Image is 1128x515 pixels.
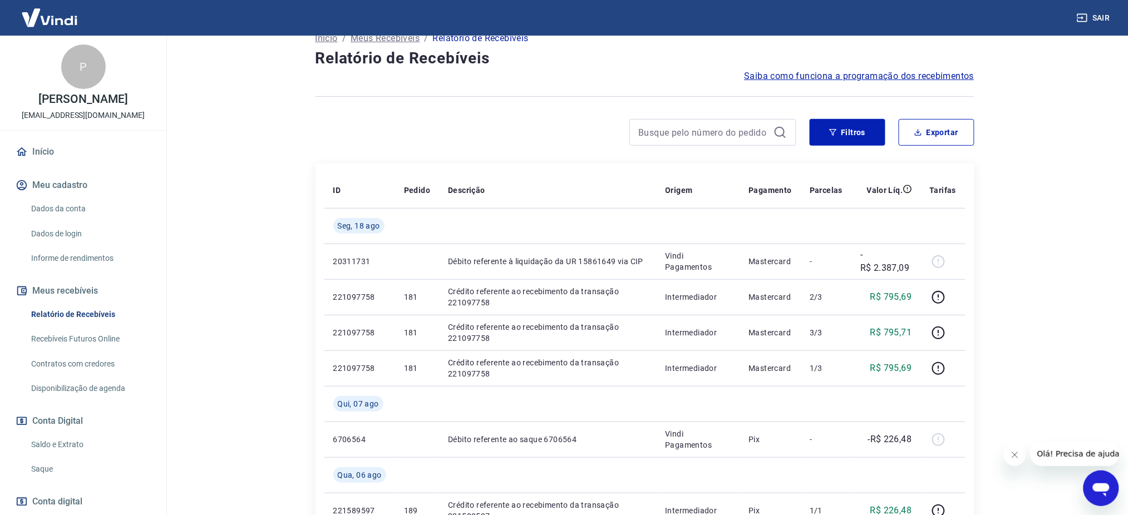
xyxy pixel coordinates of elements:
p: 221097758 [333,291,386,303]
p: 1/3 [810,363,843,374]
a: Saiba como funciona a programação dos recebimentos [745,70,974,83]
button: Conta Digital [13,409,153,433]
p: 181 [404,327,430,338]
p: ID [333,185,341,196]
p: Débito referente à liquidação da UR 15861649 via CIP [448,256,647,267]
p: [EMAIL_ADDRESS][DOMAIN_NAME] [22,110,145,121]
p: Débito referente ao saque 6706564 [448,434,647,445]
p: Pedido [404,185,430,196]
p: Mastercard [748,327,792,338]
p: 181 [404,291,430,303]
button: Exportar [899,119,974,146]
p: R$ 795,69 [870,362,912,375]
button: Filtros [810,119,885,146]
p: Crédito referente ao recebimento da transação 221097758 [448,321,647,344]
button: Sair [1075,8,1115,28]
span: Qua, 06 ago [338,469,382,481]
a: Dados de login [27,222,153,245]
button: Meu cadastro [13,173,153,197]
p: Tarifas [930,185,957,196]
p: Valor Líq. [867,185,903,196]
p: Relatório de Recebíveis [433,32,529,45]
a: Disponibilização de agenda [27,377,153,400]
p: Mastercard [748,256,792,267]
input: Busque pelo número do pedido [639,124,769,141]
a: Saque [27,458,153,481]
p: Crédito referente ao recebimento da transação 221097758 [448,286,647,308]
a: Relatório de Recebíveis [27,303,153,326]
span: Seg, 18 ago [338,220,380,231]
p: / [424,32,428,45]
p: Mastercard [748,363,792,374]
p: Intermediador [666,291,731,303]
p: 181 [404,363,430,374]
p: Parcelas [810,185,843,196]
iframe: Mensagem da empresa [1031,442,1119,466]
a: Contratos com credores [27,353,153,375]
p: Crédito referente ao recebimento da transação 221097758 [448,357,647,379]
p: - [810,434,843,445]
p: 6706564 [333,434,386,445]
p: Pix [748,434,792,445]
a: Meus Recebíveis [351,32,420,45]
p: R$ 795,71 [870,326,912,339]
p: -R$ 226,48 [868,433,912,446]
span: Qui, 07 ago [338,398,379,409]
p: 2/3 [810,291,843,303]
a: Saldo e Extrato [27,433,153,456]
p: Vindi Pagamentos [666,250,731,273]
iframe: Botão para abrir a janela de mensagens [1083,471,1119,506]
a: Início [13,140,153,164]
p: Descrição [448,185,485,196]
a: Recebíveis Futuros Online [27,328,153,350]
p: Mastercard [748,291,792,303]
p: R$ 795,69 [870,290,912,304]
p: Origem [666,185,693,196]
img: Vindi [13,1,86,34]
div: P [61,44,106,89]
a: Início [316,32,338,45]
button: Meus recebíveis [13,279,153,303]
span: Olá! Precisa de ajuda? [7,8,93,17]
a: Informe de rendimentos [27,247,153,270]
p: - [810,256,843,267]
a: Dados da conta [27,197,153,220]
h4: Relatório de Recebíveis [316,47,974,70]
p: 3/3 [810,327,843,338]
p: 221097758 [333,327,386,338]
iframe: Fechar mensagem [1004,444,1026,466]
p: 20311731 [333,256,386,267]
p: 221097758 [333,363,386,374]
p: Vindi Pagamentos [666,428,731,450]
p: Intermediador [666,327,731,338]
p: / [342,32,346,45]
p: -R$ 2.387,09 [860,248,912,275]
p: Intermediador [666,363,731,374]
a: Conta digital [13,489,153,514]
p: [PERSON_NAME] [38,93,127,105]
span: Conta digital [32,494,82,509]
p: Pagamento [748,185,792,196]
